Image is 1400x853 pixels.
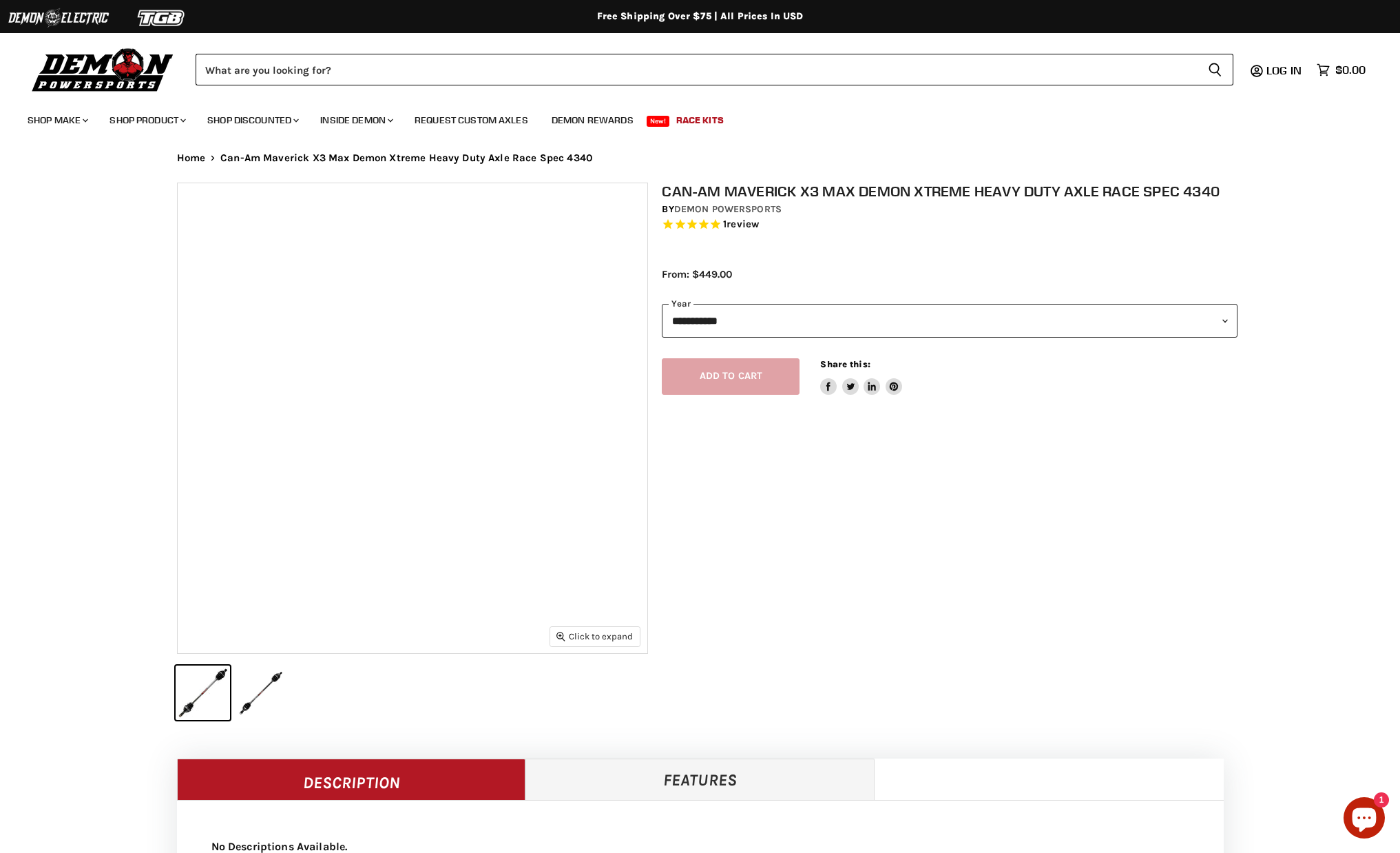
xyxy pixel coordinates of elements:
span: 1 reviews [723,218,759,230]
span: Can-Am Maverick X3 Max Demon Xtreme Heavy Duty Axle Race Spec 4340 [220,152,592,164]
img: Demon Electric Logo 2 [7,5,110,31]
a: $0.00 [1310,60,1372,80]
button: Can-Am Maverick X3 Max Demon Xtreme Heavy Duty Axle Race Spec 4340 thumbnail [176,666,230,720]
nav: Breadcrumbs [149,152,1251,164]
inbox-online-store-chat: Shopify online store chat [1339,797,1389,842]
span: Log in [1266,63,1302,77]
span: From: $449.00 [662,268,732,280]
aside: Share this: [820,358,902,395]
form: Product [196,54,1233,85]
h1: Can-Am Maverick X3 Max Demon Xtreme Heavy Duty Axle Race Spec 4340 [662,183,1237,200]
a: Demon Rewards [541,106,644,134]
a: Features [525,759,875,800]
a: Inside Demon [310,106,401,134]
span: New! [647,116,670,127]
span: Rated 5.0 out of 5 stars 1 reviews [662,218,1237,232]
a: Race Kits [666,106,734,134]
a: Shop Discounted [197,106,307,134]
div: by [662,202,1237,217]
button: Click to expand [550,627,640,646]
img: TGB Logo 2 [110,5,213,31]
a: Shop Make [17,106,96,134]
a: Shop Product [99,106,194,134]
div: Free Shipping Over $75 | All Prices In USD [149,10,1251,23]
span: review [727,218,759,230]
a: Description [177,759,526,800]
input: Search [196,54,1197,85]
ul: Main menu [17,101,1362,134]
img: Demon Powersports [28,45,178,94]
select: year [662,304,1237,338]
span: Share this: [820,359,870,369]
span: $0.00 [1335,63,1366,76]
span: Click to expand [556,631,633,641]
a: Home [177,152,206,164]
button: IMAGE thumbnail [234,666,289,720]
a: Request Custom Axles [404,106,539,134]
a: Demon Powersports [674,203,782,215]
button: Search [1197,54,1233,85]
a: Log in [1260,64,1310,76]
